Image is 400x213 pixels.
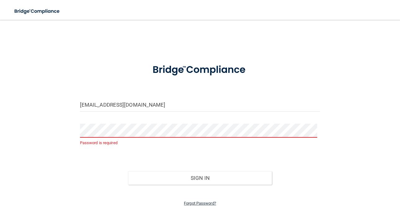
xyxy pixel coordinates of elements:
iframe: Drift Widget Chat Controller [293,169,393,194]
img: bridge_compliance_login_screen.278c3ca4.svg [142,57,258,83]
p: Password is required [80,139,320,147]
input: Email [80,98,320,112]
img: bridge_compliance_login_screen.278c3ca4.svg [9,5,65,18]
button: Sign In [128,171,272,185]
a: Forgot Password? [184,201,216,206]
